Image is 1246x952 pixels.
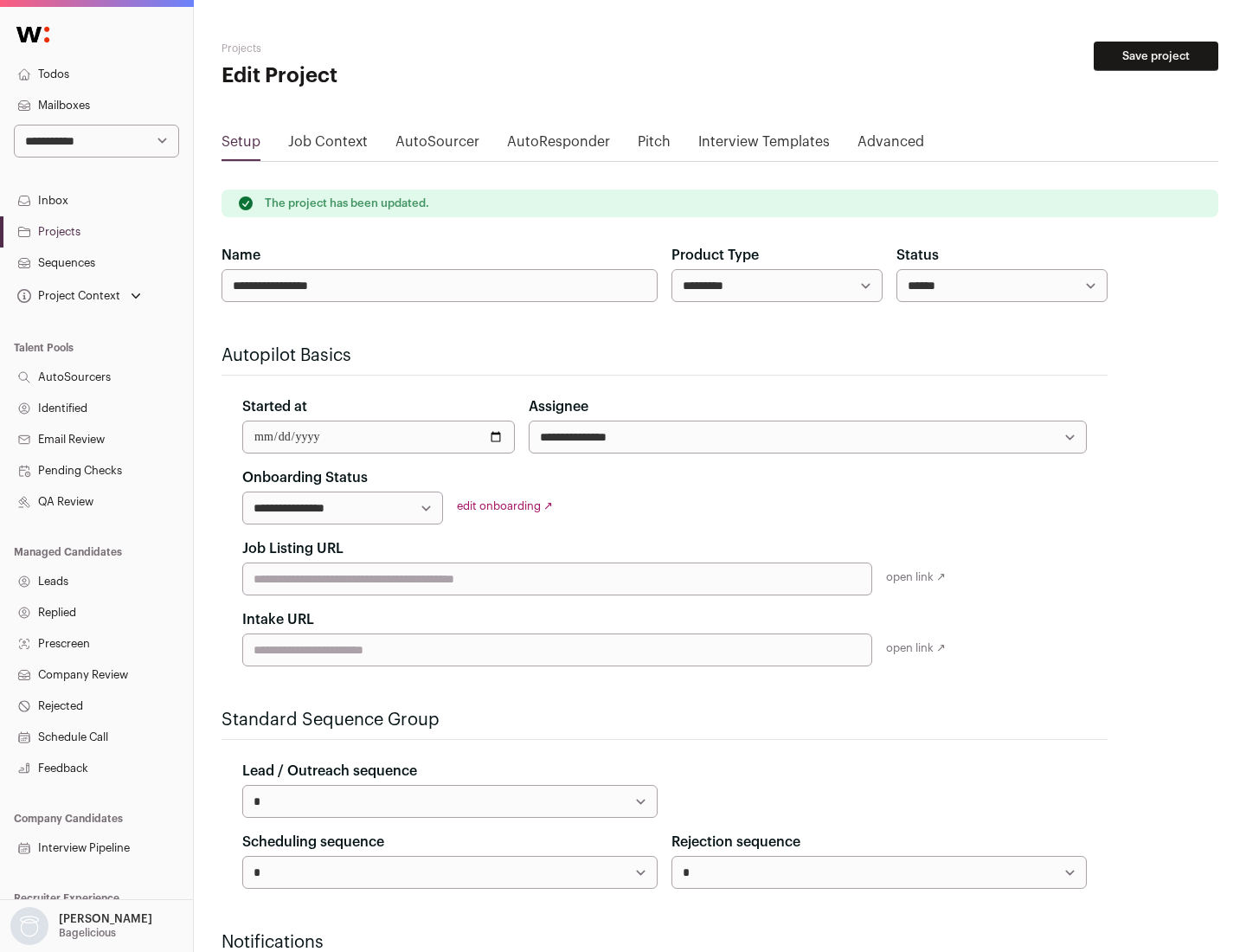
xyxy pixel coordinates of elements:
p: The project has been updated. [265,196,429,210]
a: Job Context [288,132,368,159]
label: Intake URL [242,609,314,630]
label: Product Type [671,245,759,266]
a: AutoResponder [507,132,610,159]
label: Started at [242,396,307,417]
button: Save project [1094,42,1218,71]
label: Name [222,245,260,266]
div: Project Context [14,289,120,303]
p: Bagelicious [59,926,116,940]
label: Status [896,245,939,266]
a: Setup [222,132,260,159]
a: AutoSourcer [395,132,479,159]
a: Pitch [638,132,671,159]
label: Lead / Outreach sequence [242,761,417,782]
img: Wellfound [7,17,59,52]
h1: Edit Project [222,62,554,90]
button: Open dropdown [7,907,156,945]
label: Scheduling sequence [242,832,384,852]
h2: Projects [222,42,554,55]
a: Advanced [857,132,924,159]
label: Rejection sequence [671,832,800,852]
label: Job Listing URL [242,538,344,559]
a: edit onboarding ↗ [457,500,553,511]
label: Onboarding Status [242,467,368,488]
button: Open dropdown [14,284,145,308]
a: Interview Templates [698,132,830,159]
p: [PERSON_NAME] [59,912,152,926]
img: nopic.png [10,907,48,945]
h2: Autopilot Basics [222,344,1108,368]
label: Assignee [529,396,588,417]
h2: Standard Sequence Group [222,708,1108,732]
